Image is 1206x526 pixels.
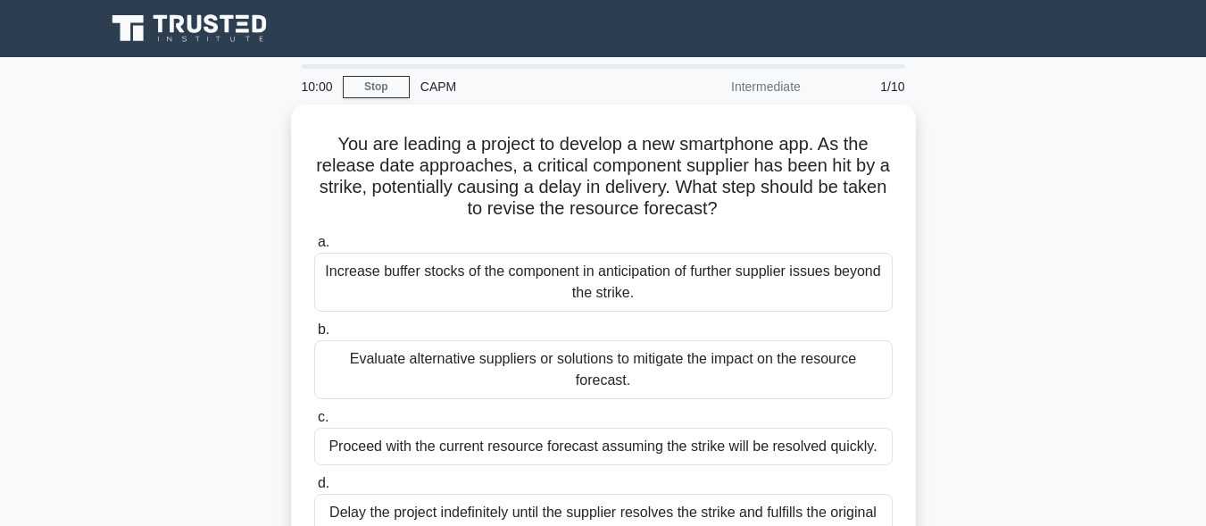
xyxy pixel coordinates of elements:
[314,428,893,465] div: Proceed with the current resource forecast assuming the strike will be resolved quickly.
[343,76,410,98] a: Stop
[291,69,343,104] div: 10:00
[410,69,655,104] div: CAPM
[655,69,811,104] div: Intermediate
[318,234,329,249] span: a.
[314,340,893,399] div: Evaluate alternative suppliers or solutions to mitigate the impact on the resource forecast.
[318,409,329,424] span: c.
[318,475,329,490] span: d.
[318,321,329,337] span: b.
[312,133,894,221] h5: You are leading a project to develop a new smartphone app. As the release date approaches, a crit...
[811,69,916,104] div: 1/10
[314,253,893,312] div: Increase buffer stocks of the component in anticipation of further supplier issues beyond the str...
